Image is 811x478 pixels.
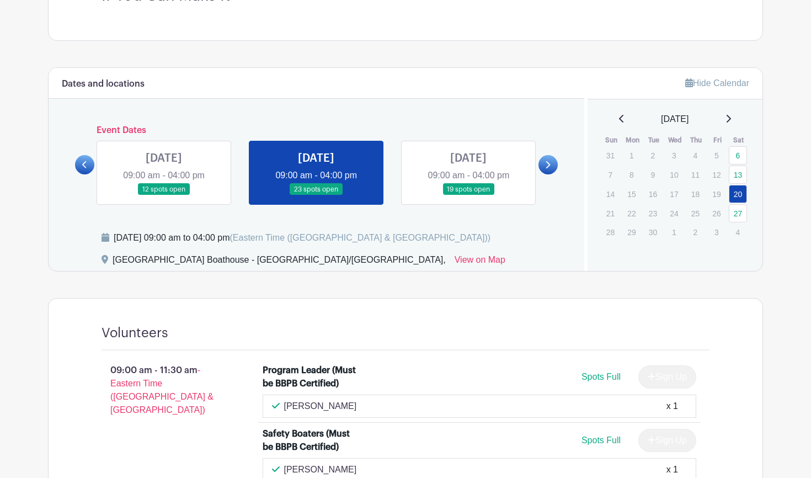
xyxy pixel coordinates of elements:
p: 23 [644,205,662,222]
a: View on Map [455,253,505,271]
th: Tue [643,135,665,146]
p: 15 [622,185,641,203]
div: [GEOGRAPHIC_DATA] Boathouse - [GEOGRAPHIC_DATA]/[GEOGRAPHIC_DATA], [113,253,446,271]
p: 11 [686,166,705,183]
p: 16 [644,185,662,203]
p: 5 [707,147,725,164]
p: 30 [644,224,662,241]
p: 29 [622,224,641,241]
p: 4 [686,147,705,164]
p: 25 [686,205,705,222]
th: Sat [728,135,750,146]
div: Safety Boaters (Must be BBPB Certified) [263,427,358,454]
div: Program Leader (Must be BBPB Certified) [263,364,358,390]
span: (Eastern Time ([GEOGRAPHIC_DATA] & [GEOGRAPHIC_DATA])) [230,233,490,242]
th: Sun [601,135,622,146]
p: 3 [707,224,725,241]
p: 14 [601,185,620,203]
p: 2 [644,147,662,164]
span: Spots Full [581,372,621,381]
p: 26 [707,205,725,222]
p: 19 [707,185,725,203]
p: 1 [665,224,683,241]
h4: Volunteers [102,325,168,341]
a: 6 [729,146,747,164]
p: 17 [665,185,683,203]
div: x 1 [666,463,678,476]
p: 8 [622,166,641,183]
div: [DATE] 09:00 am to 04:00 pm [114,231,490,245]
p: 09:00 am - 11:30 am [84,359,245,421]
p: 7 [601,166,620,183]
p: [PERSON_NAME] [284,463,357,476]
div: x 1 [666,400,678,413]
p: 31 [601,147,620,164]
p: 28 [601,224,620,241]
a: 20 [729,185,747,203]
p: 10 [665,166,683,183]
th: Wed [664,135,686,146]
p: 2 [686,224,705,241]
h6: Event Dates [94,125,538,136]
p: [PERSON_NAME] [284,400,357,413]
p: 3 [665,147,683,164]
a: 27 [729,204,747,222]
a: 13 [729,166,747,184]
th: Mon [622,135,643,146]
p: 18 [686,185,705,203]
span: [DATE] [661,113,689,126]
p: 24 [665,205,683,222]
th: Fri [707,135,728,146]
p: 12 [707,166,725,183]
p: 1 [622,147,641,164]
th: Thu [686,135,707,146]
h6: Dates and locations [62,79,145,89]
span: Spots Full [581,435,621,445]
p: 9 [644,166,662,183]
p: 4 [729,224,747,241]
a: Hide Calendar [685,78,749,88]
p: 22 [622,205,641,222]
p: 21 [601,205,620,222]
